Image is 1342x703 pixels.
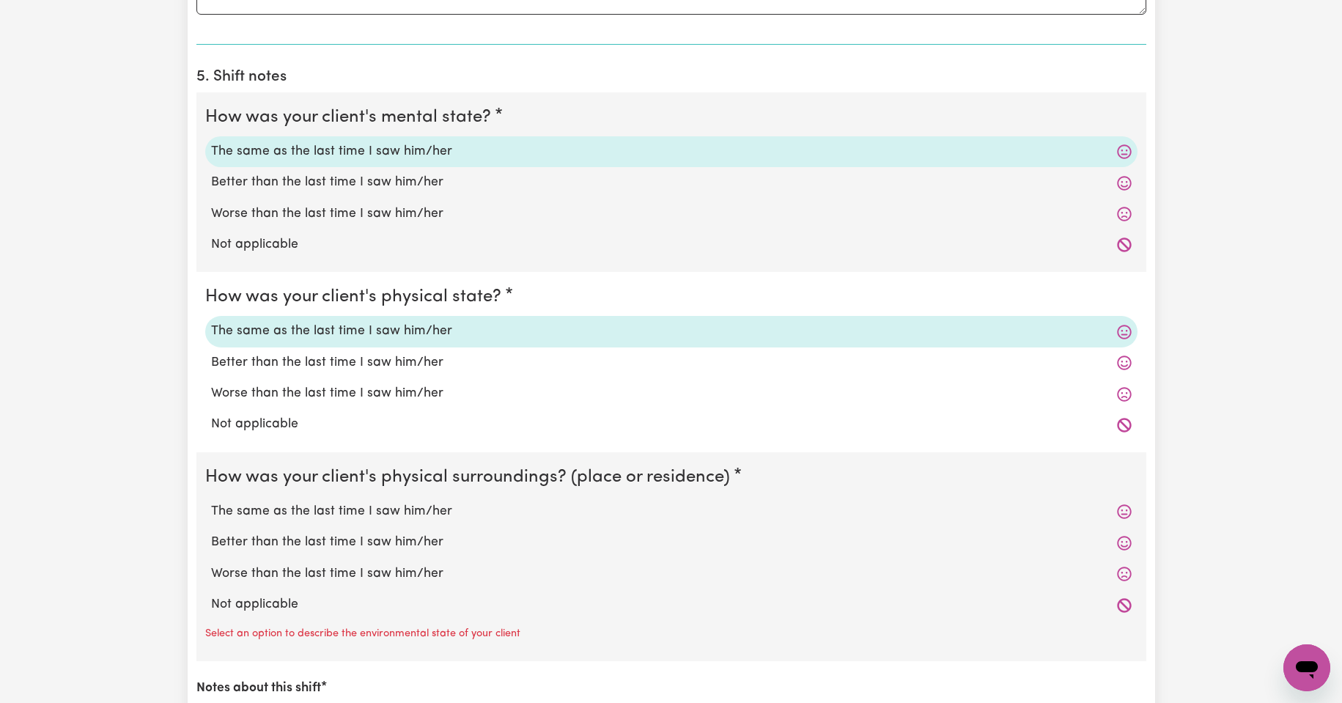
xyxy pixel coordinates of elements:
label: Better than the last time I saw him/her [211,353,1132,372]
label: Better than the last time I saw him/her [211,533,1132,552]
label: The same as the last time I saw him/her [211,322,1132,341]
label: Worse than the last time I saw him/her [211,564,1132,584]
p: Select an option to describe the environmental state of your client [205,626,520,642]
label: Not applicable [211,595,1132,614]
h2: 5. Shift notes [196,68,1146,87]
label: Worse than the last time I saw him/her [211,384,1132,403]
label: Worse than the last time I saw him/her [211,205,1132,224]
legend: How was your client's mental state? [205,104,497,130]
label: The same as the last time I saw him/her [211,502,1132,521]
label: Notes about this shift [196,679,321,698]
label: The same as the last time I saw him/her [211,142,1132,161]
label: Not applicable [211,235,1132,254]
legend: How was your client's physical surroundings? (place or residence) [205,464,736,490]
iframe: Button to launch messaging window [1283,644,1330,691]
label: Not applicable [211,415,1132,434]
label: Better than the last time I saw him/her [211,173,1132,192]
legend: How was your client's physical state? [205,284,507,310]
